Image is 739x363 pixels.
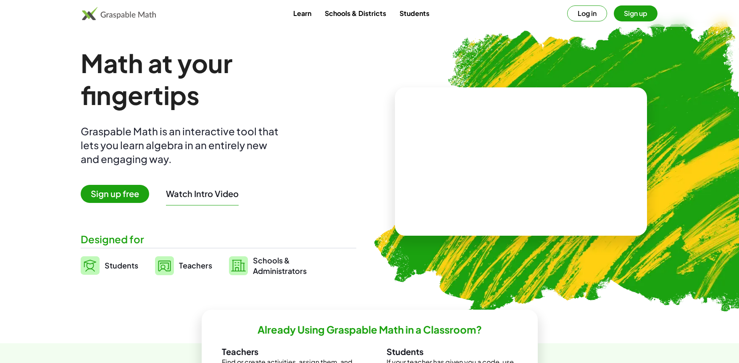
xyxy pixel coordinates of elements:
a: Schools &Administrators [229,255,307,276]
a: Schools & Districts [318,5,393,21]
img: svg%3e [229,256,248,275]
img: svg%3e [155,256,174,275]
video: What is this? This is dynamic math notation. Dynamic math notation plays a central role in how Gr... [458,130,584,193]
div: Designed for [81,232,356,246]
h1: Math at your fingertips [81,47,348,111]
h2: Already Using Graspable Math in a Classroom? [258,323,482,336]
button: Watch Intro Video [166,188,239,199]
h3: Students [387,346,518,357]
button: Log in [567,5,607,21]
button: Sign up [614,5,657,21]
span: Schools & Administrators [253,255,307,276]
a: Students [81,255,138,276]
a: Teachers [155,255,212,276]
a: Learn [287,5,318,21]
div: Graspable Math is an interactive tool that lets you learn algebra in an entirely new and engaging... [81,124,282,166]
span: Sign up free [81,185,149,203]
h3: Teachers [222,346,353,357]
a: Students [393,5,436,21]
span: Students [105,260,138,270]
img: svg%3e [81,256,100,275]
span: Teachers [179,260,212,270]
